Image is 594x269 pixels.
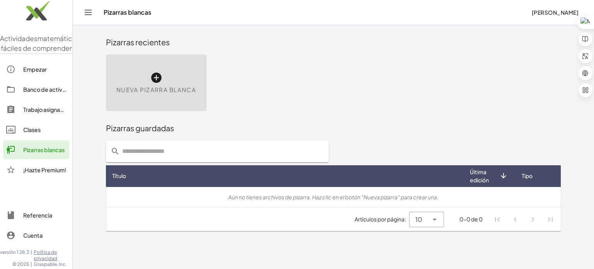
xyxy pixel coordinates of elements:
font: | [31,261,32,267]
font: © 2025 [12,261,29,267]
font: | [31,249,32,255]
font: Aún no tienes archivos de pizarra. Haz clic en el botón "Nueva pizarra" para crear una. [228,194,439,200]
span: Artículos por página: [355,215,409,223]
a: Empezar [3,60,69,79]
font: Referencia [23,212,52,219]
a: Referencia [3,206,69,224]
a: Cuenta [3,226,69,245]
a: Trabajo asignado [3,100,69,119]
font: Clases [23,126,41,133]
a: Política de privacidad [34,249,72,261]
button: [PERSON_NAME] [525,5,585,19]
font: 0-0 de 0 [459,216,483,223]
button: Cambiar navegación [82,6,94,19]
font: Pizarras blancas [23,146,65,153]
a: Clases [3,120,69,139]
font: 10 [415,215,422,223]
font: matemáticas fáciles de comprender [1,34,80,53]
font: Pizarras recientes [106,37,170,47]
nav: Navegación de paginación [489,211,559,228]
font: Título [112,172,126,179]
font: Empezar [23,66,47,73]
font: Última edición [470,168,489,183]
font: Banco de actividades [23,86,80,93]
font: Artículos por página: [355,216,406,223]
font: Trabajo asignado [23,106,67,113]
font: Pizarras guardadas [106,123,174,133]
a: Pizarras blancas [3,140,69,159]
font: Nueva pizarra blanca [116,86,196,93]
font: Tipo [522,172,533,179]
font: ¡Hazte Premium! [23,166,66,173]
i: prepended action [111,147,120,156]
a: Banco de actividades [3,80,69,99]
font: Cuenta [23,232,43,239]
font: Política de privacidad [34,249,57,261]
font: Graspable, Inc. [34,261,67,267]
font: [PERSON_NAME] [532,9,579,16]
